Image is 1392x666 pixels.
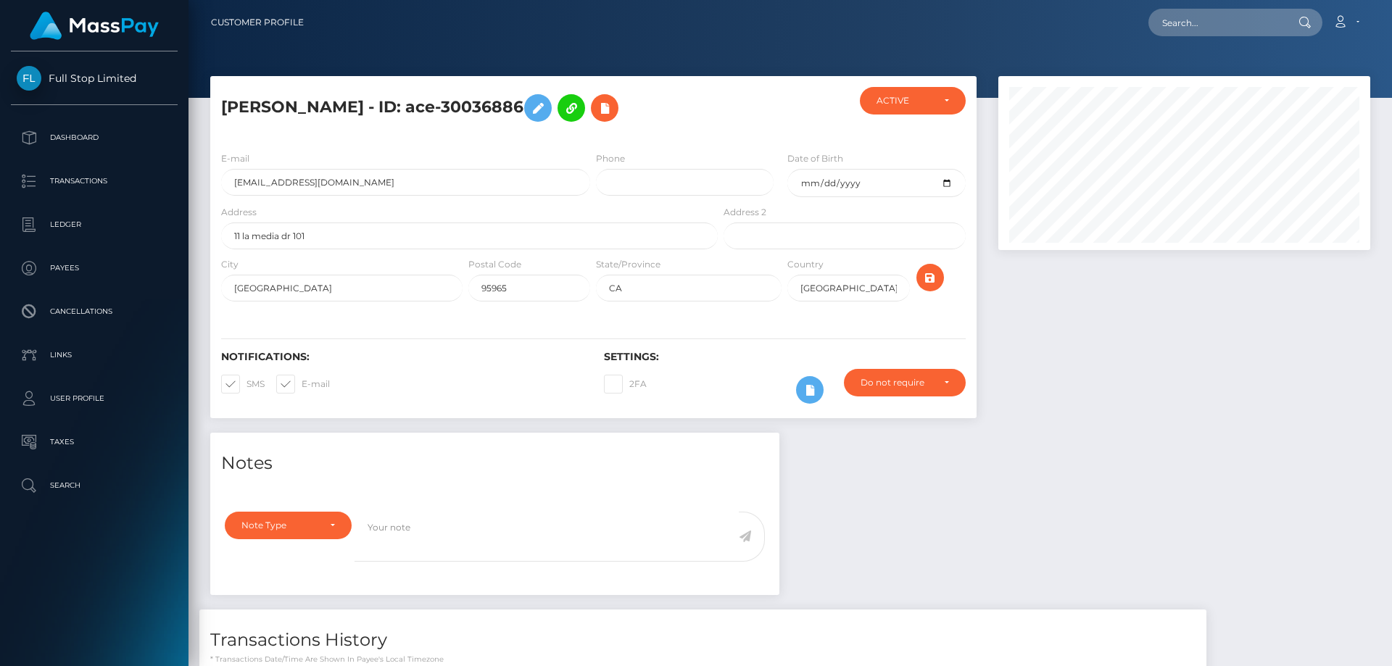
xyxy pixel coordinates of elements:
label: City [221,258,239,271]
p: * Transactions date/time are shown in payee's local timezone [210,654,1196,665]
a: Taxes [11,424,178,460]
h5: [PERSON_NAME] - ID: ace-30036886 [221,87,710,129]
p: Dashboard [17,127,172,149]
label: State/Province [596,258,660,271]
a: Transactions [11,163,178,199]
h6: Settings: [604,351,965,363]
p: Payees [17,257,172,279]
label: Address 2 [724,206,766,219]
img: Full Stop Limited [17,66,41,91]
span: Full Stop Limited [11,72,178,85]
div: Do not require [861,377,932,388]
button: Note Type [225,512,352,539]
label: Address [221,206,257,219]
p: User Profile [17,388,172,409]
label: Date of Birth [787,152,843,165]
p: Taxes [17,431,172,453]
label: 2FA [604,375,647,394]
div: Note Type [241,520,318,531]
h4: Notes [221,451,768,476]
a: Links [11,337,178,373]
label: SMS [221,375,265,394]
p: Transactions [17,170,172,192]
label: Postal Code [468,258,521,271]
label: Country [787,258,824,271]
p: Search [17,475,172,496]
p: Cancellations [17,301,172,322]
div: ACTIVE [877,95,932,107]
a: Ledger [11,207,178,243]
h4: Transactions History [210,628,1196,653]
a: Customer Profile [211,7,304,38]
label: E-mail [276,375,330,394]
p: Links [17,344,172,366]
a: Dashboard [11,120,178,156]
a: Cancellations [11,294,178,330]
button: ACTIVE [860,87,966,115]
input: Search... [1148,9,1285,36]
p: Ledger [17,214,172,236]
a: Search [11,467,178,504]
label: Phone [596,152,625,165]
img: MassPay Logo [30,12,159,40]
button: Do not require [844,369,966,396]
label: E-mail [221,152,249,165]
h6: Notifications: [221,351,582,363]
a: Payees [11,250,178,286]
a: User Profile [11,380,178,417]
